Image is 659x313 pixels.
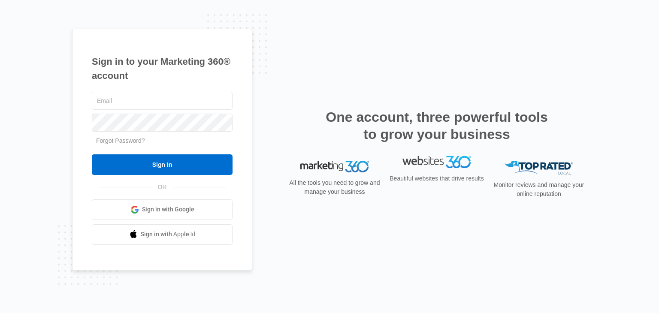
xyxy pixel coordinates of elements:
[141,230,196,239] span: Sign in with Apple Id
[92,199,233,220] a: Sign in with Google
[142,205,194,214] span: Sign in with Google
[152,183,173,192] span: OR
[287,178,383,196] p: All the tools you need to grow and manage your business
[505,161,573,175] img: Top Rated Local
[92,224,233,245] a: Sign in with Apple Id
[323,108,550,143] h2: One account, three powerful tools to grow your business
[491,181,587,199] p: Monitor reviews and manage your online reputation
[92,92,233,110] input: Email
[96,137,145,144] a: Forgot Password?
[402,161,471,173] img: Websites 360
[389,179,485,188] p: Beautiful websites that drive results
[300,161,369,173] img: Marketing 360
[92,54,233,83] h1: Sign in to your Marketing 360® account
[92,154,233,175] input: Sign In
